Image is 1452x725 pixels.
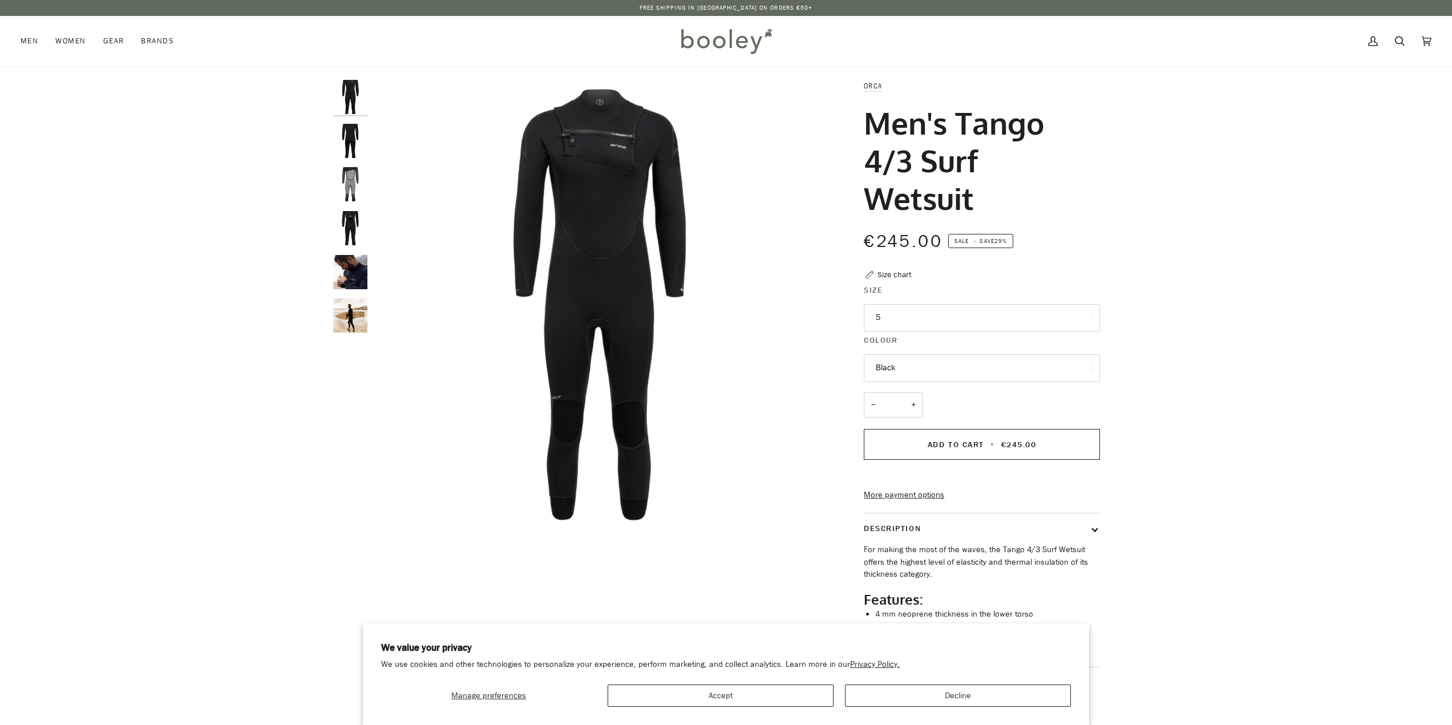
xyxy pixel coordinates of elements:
h1: Men's Tango 4/3 Surf Wetsuit [864,104,1091,217]
img: Orca Men's Tango 4/3 Surf Wetsuit Black - Booley Galway [333,80,367,114]
img: Orca Men's Tango 4/3 Surf Wetsuit Black - Booley Galway [333,211,367,245]
button: Decline [845,685,1071,707]
button: Description [864,513,1100,544]
img: Orca Men's Tango 4/3 Surf Wetsuit - Booley Galway [333,255,367,289]
p: We use cookies and other technologies to personalize your experience, perform marketing, and coll... [381,659,1071,670]
a: Privacy Policy. [850,659,900,670]
a: Gear [95,16,133,66]
span: • [987,439,998,450]
div: Orca Men's Tango 4/3 Surf Wetsuit Black - Booley Galway [373,80,824,531]
span: Colour [864,334,897,346]
img: Orca Men's Tango 4/3 Surf Wetsuit Black - Booley Galway [333,167,367,201]
span: €245.00 [1001,439,1037,450]
span: 29% [994,237,1007,245]
a: More payment options [864,489,1100,501]
p: Free Shipping in [GEOGRAPHIC_DATA] on Orders €50+ [640,3,813,13]
li: 4 mm neoprene thickness in the lower torso [875,608,1100,621]
span: Gear [103,35,124,47]
button: Black [864,354,1100,382]
h2: We value your privacy [381,642,1071,654]
a: Orca [864,81,882,91]
p: For making the most of the waves, the Tango 4/3 Surf Wetsuit offers the highest level of elastici... [864,544,1100,581]
img: Booley [676,25,776,58]
span: Men [21,35,38,47]
span: €245.00 [864,230,943,253]
button: Add to Cart • €245.00 [864,429,1100,460]
span: Save [948,234,1013,249]
img: Orca Men&#39;s Tango 4/3 Surf Wetsuit Black - Booley Galway [373,80,824,531]
h2: Features: [864,591,1100,608]
div: Size chart [877,269,911,281]
button: 5 [864,304,1100,332]
a: Brands [132,16,183,66]
span: Women [55,35,86,47]
em: • [970,237,980,245]
img: Orca Men's Tango 4/3 Surf Wetsuit - Booley Galway [333,298,367,333]
button: Manage preferences [381,685,596,707]
button: Accept [608,685,834,707]
span: Add to Cart [928,439,984,450]
button: − [864,392,882,418]
span: Manage preferences [451,690,526,701]
input: Quantity [864,392,923,418]
button: + [904,392,923,418]
a: Women [47,16,94,66]
span: Size [864,284,883,296]
a: Men [21,16,47,66]
span: Sale [954,237,969,245]
img: Orca Men's Tango 4/3 Surf Wetsuit Black - Booley Galway [333,124,367,158]
span: Brands [141,35,174,47]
